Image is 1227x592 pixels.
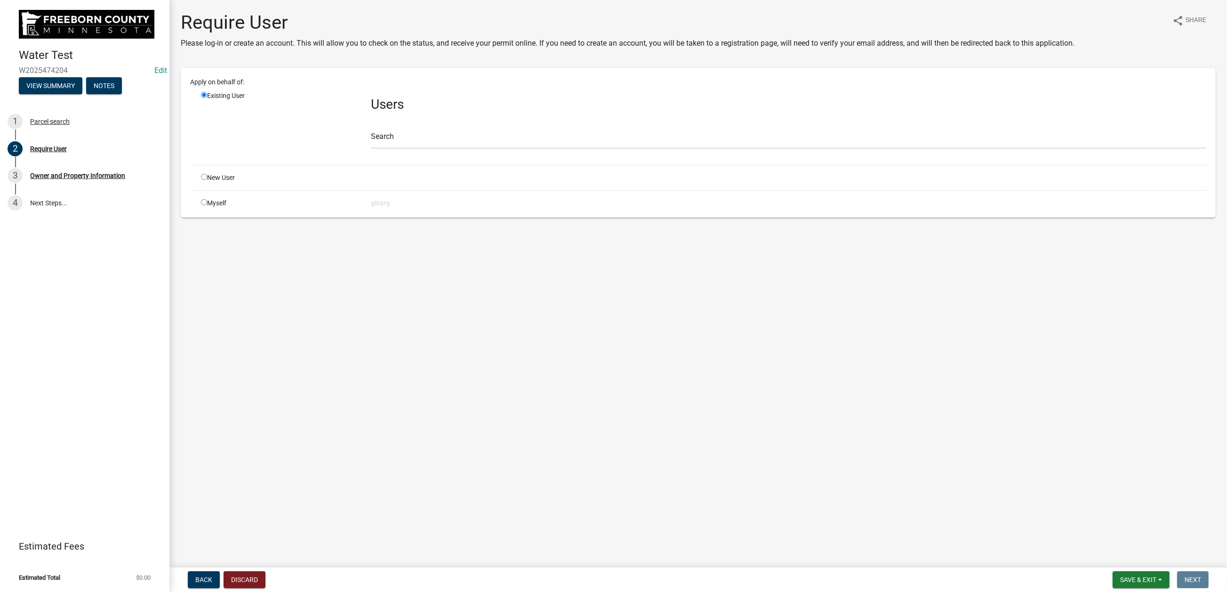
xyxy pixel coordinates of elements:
button: Notes [86,77,122,94]
p: Please log-in or create an account. This will allow you to check on the status, and receive your ... [181,38,1075,49]
a: Edit [154,66,167,75]
button: Back [188,571,220,588]
div: Apply on behalf of: [183,77,1213,87]
div: Parcel search [30,118,70,125]
div: 2 [8,141,23,156]
a: Estimated Fees [8,537,154,556]
div: 3 [8,168,23,183]
div: Require User [30,146,67,152]
div: Owner and Property Information [30,172,125,179]
img: Freeborn County, Minnesota [19,10,154,39]
div: 1 [8,114,23,129]
div: Existing User [194,91,364,157]
h4: Water Test [19,49,162,62]
button: Next [1177,571,1209,588]
wm-modal-confirm: Summary [19,82,82,90]
button: shareShare [1165,11,1214,30]
span: Share [1186,15,1206,26]
span: Next [1185,576,1201,584]
h1: Require User [181,11,1075,34]
button: Save & Exit [1113,571,1170,588]
button: Discard [224,571,265,588]
span: Back [195,576,212,584]
div: New User [194,173,364,183]
i: share [1172,15,1184,26]
wm-modal-confirm: Notes [86,82,122,90]
h3: Users [371,97,1206,113]
span: $0.00 [136,575,151,581]
span: Save & Exit [1120,576,1156,584]
span: W2025474204 [19,66,151,75]
button: View Summary [19,77,82,94]
wm-modal-confirm: Edit Application Number [154,66,167,75]
div: Myself [194,198,364,208]
span: Estimated Total [19,575,60,581]
div: 4 [8,195,23,211]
